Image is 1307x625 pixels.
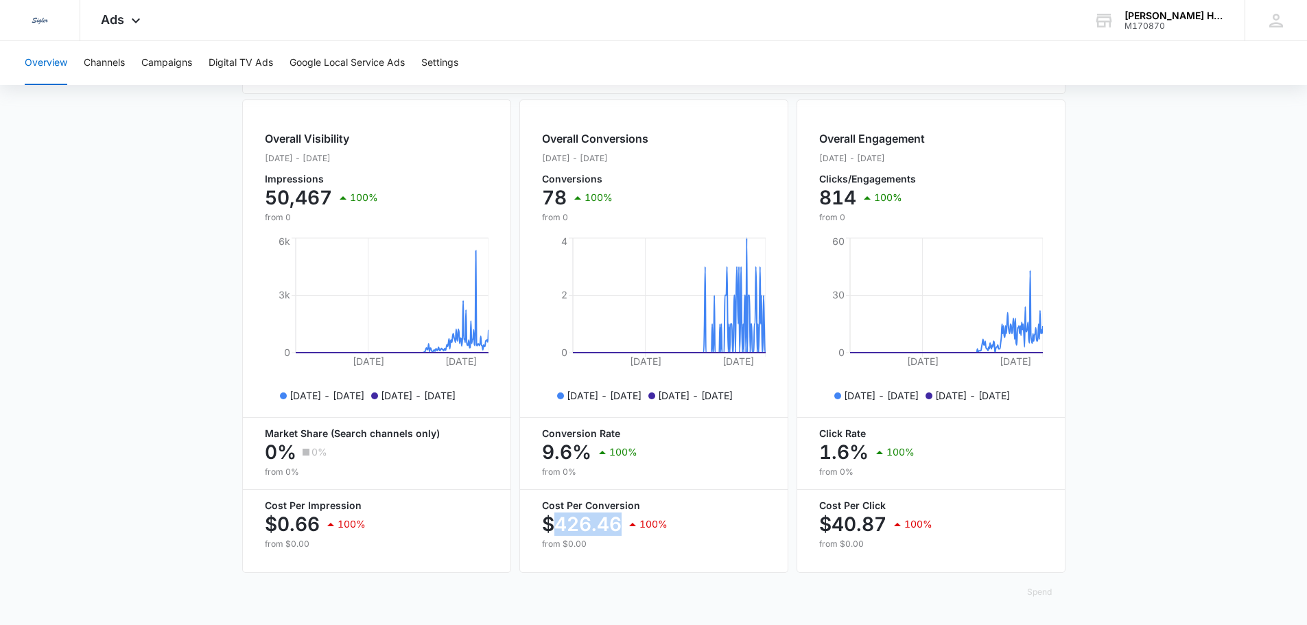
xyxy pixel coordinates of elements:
p: [DATE] - [DATE] [381,388,456,403]
h2: Overall Conversions [542,130,648,147]
button: Overview [25,41,67,85]
p: 100% [585,193,613,202]
p: [DATE] - [DATE] [935,388,1010,403]
p: Impressions [265,174,378,184]
p: from 0% [819,466,1043,478]
div: account name [1125,10,1225,21]
p: Cost Per Click [819,501,1043,510]
p: from $0.00 [542,538,766,550]
p: 78 [542,187,567,209]
p: 0% [265,441,296,463]
p: [DATE] - [DATE] [567,388,641,403]
p: [DATE] - [DATE] [844,388,919,403]
p: [DATE] - [DATE] [265,152,378,165]
p: Cost Per Conversion [542,501,766,510]
p: from 0 [265,211,378,224]
p: Click Rate [819,429,1043,438]
tspan: [DATE] [722,355,754,367]
tspan: 30 [832,289,845,300]
tspan: 3k [279,289,290,300]
p: from 0% [542,466,766,478]
h2: Overall Engagement [819,130,925,147]
img: Sigler Corporate [27,8,52,33]
button: Spend [1013,576,1065,609]
p: from $0.00 [819,538,1043,550]
tspan: [DATE] [906,355,938,367]
tspan: [DATE] [445,355,477,367]
tspan: 6k [279,235,290,247]
div: account id [1125,21,1225,31]
p: 100% [639,519,668,529]
p: $426.46 [542,513,622,535]
button: Campaigns [141,41,192,85]
p: 814 [819,187,856,209]
p: from 0% [265,466,488,478]
p: 100% [609,447,637,457]
p: Market Share (Search channels only) [265,429,488,438]
p: 1.6% [819,441,869,463]
p: [DATE] - [DATE] [658,388,733,403]
tspan: [DATE] [1000,355,1031,367]
p: Conversions [542,174,648,184]
p: 100% [886,447,915,457]
tspan: [DATE] [352,355,384,367]
p: [DATE] - [DATE] [819,152,925,165]
p: Cost Per Impression [265,501,488,510]
button: Google Local Service Ads [290,41,405,85]
p: 9.6% [542,441,591,463]
p: 100% [350,193,378,202]
tspan: 60 [832,235,845,247]
p: from 0 [819,211,925,224]
tspan: 0 [284,346,290,358]
span: Ads [101,12,124,27]
p: [DATE] - [DATE] [290,388,364,403]
tspan: [DATE] [629,355,661,367]
p: Conversion Rate [542,429,766,438]
button: Digital TV Ads [209,41,273,85]
tspan: 0 [561,346,567,358]
button: Settings [421,41,458,85]
tspan: 0 [838,346,845,358]
tspan: 2 [561,289,567,300]
h2: Overall Visibility [265,130,378,147]
p: 0% [311,447,327,457]
p: from 0 [542,211,648,224]
button: Channels [84,41,125,85]
p: from $0.00 [265,538,488,550]
tspan: 4 [561,235,567,247]
p: 100% [904,519,932,529]
p: $0.66 [265,513,320,535]
p: 100% [874,193,902,202]
p: $40.87 [819,513,886,535]
p: 100% [338,519,366,529]
p: [DATE] - [DATE] [542,152,648,165]
p: 50,467 [265,187,332,209]
p: Clicks/Engagements [819,174,925,184]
